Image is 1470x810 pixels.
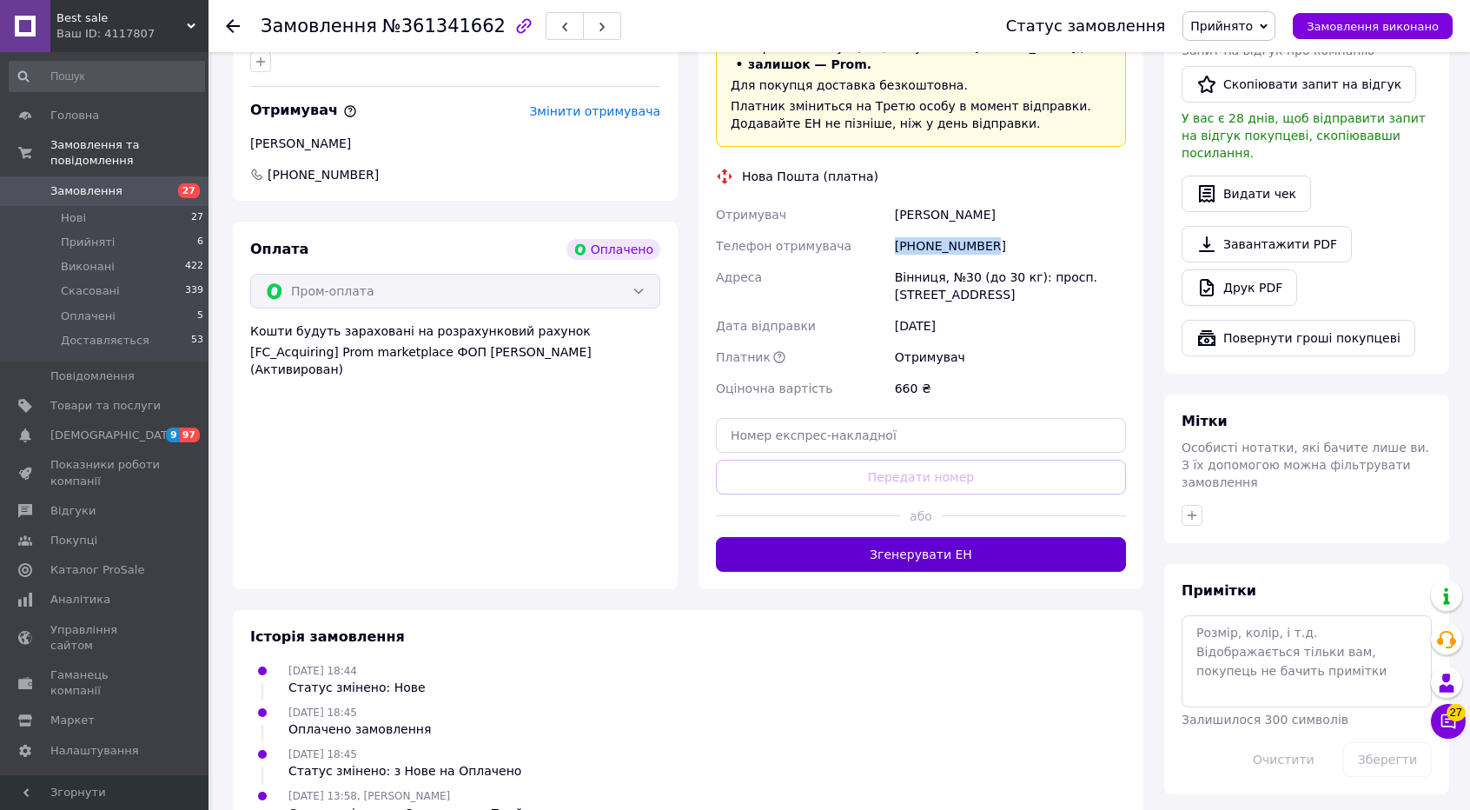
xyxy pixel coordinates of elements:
span: 27 [1447,700,1466,718]
span: 5 [197,309,203,324]
span: Best sale [56,10,187,26]
span: Змінити отримувача [529,104,660,118]
span: Платник [716,350,771,364]
span: залишок — Prom. [748,57,871,71]
button: Замовлення виконано [1293,13,1453,39]
input: Номер експрес-накладної [716,418,1126,453]
div: Платник зміниться на Третю особу в момент відправки. Додавайте ЕН не пізніше, ніж у день відправки. [731,97,1111,132]
span: або [900,508,941,525]
span: Отримувач [716,208,786,222]
span: Оціночна вартість [716,382,832,395]
div: [PERSON_NAME] [250,135,660,152]
span: Гаманець компанії [50,667,161,699]
input: Пошук [9,61,205,92]
div: [FC_Acquiring] Prom marketplace ФОП [PERSON_NAME] (Активирован) [250,343,660,378]
span: [DATE] 13:58, [PERSON_NAME] [288,790,450,802]
div: Повернутися назад [226,17,240,35]
button: Скопіювати запит на відгук [1182,66,1416,103]
span: Управління сайтом [50,622,161,654]
span: Мітки [1182,413,1228,429]
div: Кошти будуть зараховані на розрахунковий рахунок [250,322,660,378]
span: Отримувач [250,102,357,118]
span: [PHONE_NUMBER] [266,166,381,183]
button: Повернути гроші покупцеві [1182,320,1415,356]
div: [DATE] [891,310,1129,342]
a: Друк PDF [1182,269,1297,306]
div: Нова Пошта (платна) [738,168,883,185]
span: Доставляється [61,333,149,349]
span: Оплачені [61,309,116,324]
button: Видати чек [1182,176,1311,212]
span: Покупці [50,533,97,548]
span: 422 [185,259,203,275]
span: Залишилося 300 символів [1182,713,1348,727]
div: [PHONE_NUMBER] [891,230,1129,262]
span: №361341662 [382,16,506,37]
div: Для покупця доставка безкоштовна. [731,76,1111,94]
span: Показники роботи компанії [50,457,161,488]
span: Замовлення [261,16,377,37]
span: Оплата [250,241,308,257]
div: Вінниця, №30 (до 30 кг): просп. [STREET_ADDRESS] [891,262,1129,310]
div: Оплачено [566,239,660,260]
span: Товари та послуги [50,398,161,414]
div: 660 ₴ [891,373,1129,404]
span: Головна [50,108,99,123]
button: Чат з покупцем27 [1431,704,1466,739]
div: Статус замовлення [1006,17,1166,35]
span: 27 [178,183,200,198]
span: [DEMOGRAPHIC_DATA] [50,428,179,443]
span: 53 [191,333,203,349]
span: [DATE] 18:44 [288,665,357,677]
span: Виконані [61,259,115,275]
button: Згенерувати ЕН [716,537,1126,572]
span: Відгуки [50,503,96,519]
span: Адреса [716,270,762,284]
span: Примітки [1182,582,1256,599]
span: 6 [197,235,203,250]
div: Статус змінено: з Нове на Оплачено [288,762,521,780]
span: Нові [61,210,86,226]
span: Прийнято [1190,19,1253,33]
div: Отримувач [891,342,1129,373]
a: Завантажити PDF [1182,226,1352,262]
span: Особисті нотатки, які бачите лише ви. З їх допомогою можна фільтрувати замовлення [1182,441,1429,489]
span: 27 [191,210,203,226]
div: Оплачено замовлення [288,720,431,738]
span: У вас є 28 днів, щоб відправити запит на відгук покупцеві, скопіювавши посилання. [1182,111,1426,160]
span: Повідомлення [50,368,135,384]
span: Маркет [50,713,95,728]
div: [PERSON_NAME] [891,199,1129,230]
span: Замовлення та повідомлення [50,137,209,169]
span: Налаштування [50,743,139,759]
span: [DATE] 18:45 [288,748,357,760]
span: Дата відправки [716,319,816,333]
span: Замовлення виконано [1307,20,1439,33]
span: 97 [180,428,200,442]
span: Замовлення [50,183,122,199]
span: Телефон отримувача [716,239,851,253]
div: Статус змінено: Нове [288,679,426,696]
span: Каталог ProSale [50,562,144,578]
span: Скасовані [61,283,120,299]
span: 339 [185,283,203,299]
span: Аналітика [50,592,110,607]
span: Прийняті [61,235,115,250]
span: Історія замовлення [250,628,405,645]
span: [DATE] 18:45 [288,707,357,719]
span: 9 [166,428,180,442]
div: Ваш ID: 4117807 [56,26,209,42]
